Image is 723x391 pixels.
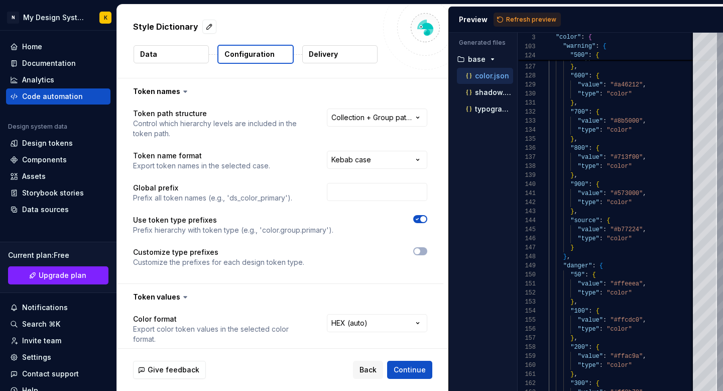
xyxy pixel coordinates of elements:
[570,172,574,179] span: }
[518,343,536,352] div: 158
[577,317,602,324] span: "value"
[588,145,592,152] span: :
[518,126,536,135] div: 134
[518,42,536,51] span: 103
[570,52,588,59] span: "500"
[518,316,536,325] div: 155
[607,362,632,369] span: "color"
[22,58,76,68] div: Documentation
[22,319,60,329] div: Search ⌘K
[595,344,599,351] span: {
[22,171,46,181] div: Assets
[577,326,599,333] span: "type"
[581,34,584,41] span: :
[577,154,602,161] span: "value"
[518,80,536,89] div: 129
[570,72,588,79] span: "600"
[6,316,110,332] button: Search ⌘K
[570,244,574,251] span: }
[133,215,333,225] p: Use token type prefixes
[518,261,536,270] div: 149
[133,183,292,193] p: Global prefix
[8,123,67,131] div: Design system data
[104,14,107,22] div: K
[6,185,110,201] a: Storybook stories
[595,43,599,50] span: :
[592,271,595,278] span: {
[577,190,602,197] span: "value"
[457,104,513,115] button: typography.json
[599,326,602,333] span: :
[599,199,602,206] span: :
[39,270,86,280] span: Upgrade plan
[607,326,632,333] span: "color"
[23,13,87,23] div: My Design System
[22,188,84,198] div: Storybook stories
[574,335,577,342] span: ,
[592,262,595,269] span: :
[6,152,110,168] a: Components
[475,72,509,80] p: color.json
[563,253,566,260] span: }
[387,361,432,379] button: Continue
[518,307,536,316] div: 154
[133,361,206,379] button: Give feedback
[518,325,536,334] div: 156
[475,88,513,96] p: shadow.json
[6,366,110,382] button: Contact support
[643,353,646,360] span: ,
[224,49,275,59] p: Configuration
[468,55,486,63] p: base
[302,45,378,63] button: Delivery
[518,71,536,80] div: 128
[6,72,110,88] a: Analytics
[570,335,574,342] span: }
[599,217,602,224] span: :
[610,226,643,233] span: "#b77224"
[518,189,536,198] div: 141
[588,52,592,59] span: :
[518,89,536,99] div: 130
[603,81,607,88] span: :
[518,379,536,388] div: 162
[574,63,577,70] span: ,
[595,52,599,59] span: {
[518,144,536,153] div: 136
[599,90,602,97] span: :
[577,81,602,88] span: "value"
[518,117,536,126] div: 133
[518,298,536,307] div: 153
[585,271,588,278] span: :
[570,344,588,351] span: "200"
[133,247,304,257] p: Customize type prefixes
[140,49,157,59] p: Data
[563,262,592,269] span: "danger"
[475,105,513,113] p: typography.json
[603,280,607,287] span: :
[6,88,110,105] a: Code automation
[518,207,536,216] div: 143
[570,136,574,143] span: }
[134,45,209,63] button: Data
[518,162,536,171] div: 138
[570,208,574,215] span: }
[643,280,646,287] span: ,
[8,266,108,284] a: Upgrade plan
[610,81,643,88] span: "#a46212"
[394,365,426,375] span: Continue
[595,380,599,387] span: {
[607,90,632,97] span: "color"
[603,353,607,360] span: :
[353,361,383,379] button: Back
[588,109,592,116] span: :
[643,226,646,233] span: ,
[607,163,632,170] span: "color"
[577,163,599,170] span: "type"
[518,216,536,225] div: 144
[518,352,536,361] div: 159
[22,155,67,165] div: Components
[133,151,270,161] p: Token name format
[599,362,602,369] span: :
[217,45,294,64] button: Configuration
[595,72,599,79] span: {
